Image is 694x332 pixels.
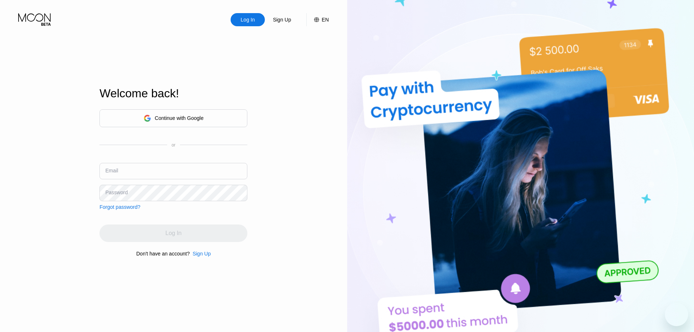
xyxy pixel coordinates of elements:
[231,13,265,26] div: Log In
[265,13,299,26] div: Sign Up
[665,303,688,326] iframe: Button to launch messaging window
[99,87,247,100] div: Welcome back!
[306,13,329,26] div: EN
[136,251,190,257] div: Don't have an account?
[155,115,204,121] div: Continue with Google
[105,168,118,173] div: Email
[105,190,128,195] div: Password
[193,251,211,257] div: Sign Up
[99,109,247,127] div: Continue with Google
[99,204,140,210] div: Forgot password?
[172,142,176,148] div: or
[322,17,329,23] div: EN
[240,16,256,23] div: Log In
[190,251,211,257] div: Sign Up
[272,16,292,23] div: Sign Up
